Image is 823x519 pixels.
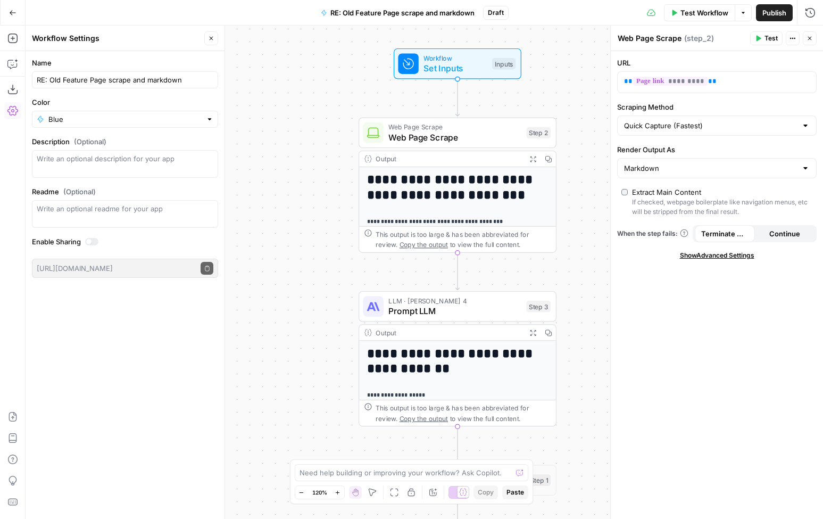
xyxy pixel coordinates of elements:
[488,8,504,18] span: Draft
[632,187,701,197] div: Extract Main Content
[750,31,783,45] button: Test
[423,53,487,63] span: Workflow
[423,62,487,75] span: Set Inputs
[684,33,714,44] span: ( step_2 )
[32,236,218,247] label: Enable Sharing
[359,48,556,79] div: WorkflowSet InputsInputs
[455,253,459,290] g: Edge from step_2 to step_3
[478,488,494,497] span: Copy
[624,163,797,174] input: Markdown
[376,154,521,164] div: Output
[314,4,481,21] button: RE: Old Feature Page scrape and markdown
[63,186,96,197] span: (Optional)
[455,426,459,464] g: Edge from step_3 to step_1
[74,136,106,147] span: (Optional)
[528,474,551,486] div: Step 1
[680,251,754,260] span: Show Advanced Settings
[617,102,817,112] label: Scraping Method
[32,33,201,44] div: Workflow Settings
[32,136,218,147] label: Description
[32,186,218,197] label: Readme
[764,34,778,43] span: Test
[617,229,688,238] a: When the step fails:
[762,7,786,18] span: Publish
[506,488,524,497] span: Paste
[48,114,202,125] input: Blue
[617,144,817,155] label: Render Output As
[492,58,516,70] div: Inputs
[376,229,551,250] div: This output is too large & has been abbreviated for review. to view the full content.
[617,57,817,68] label: URL
[400,241,448,248] span: Copy the output
[755,225,815,242] button: Continue
[388,304,521,317] span: Prompt LLM
[632,197,812,217] div: If checked, webpage boilerplate like navigation menus, etc will be stripped from the final result.
[32,57,218,68] label: Name
[37,75,213,85] input: Untitled
[455,79,459,117] g: Edge from start to step_2
[388,295,521,306] span: LLM · [PERSON_NAME] 4
[400,415,448,422] span: Copy the output
[527,127,551,139] div: Step 2
[680,7,728,18] span: Test Workflow
[502,485,528,499] button: Paste
[388,131,521,144] span: Web Page Scrape
[527,301,551,312] div: Step 3
[618,33,681,44] textarea: Web Page Scrape
[312,488,327,497] span: 120%
[376,403,551,423] div: This output is too large & has been abbreviated for review. to view the full content.
[376,327,521,337] div: Output
[701,228,749,239] span: Terminate Workflow
[664,4,735,21] button: Test Workflow
[621,189,628,195] input: Extract Main ContentIf checked, webpage boilerplate like navigation menus, etc will be stripped f...
[624,120,797,131] input: Quick Capture (Fastest)
[769,228,800,239] span: Continue
[473,485,498,499] button: Copy
[756,4,793,21] button: Publish
[388,122,521,132] span: Web Page Scrape
[330,7,475,18] span: RE: Old Feature Page scrape and markdown
[32,97,218,108] label: Color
